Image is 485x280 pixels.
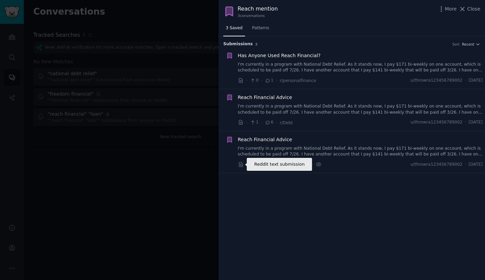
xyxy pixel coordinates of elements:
[255,42,258,46] span: 3
[465,78,466,84] span: ·
[462,42,480,47] button: Recent
[265,162,276,168] span: 10
[469,119,483,126] span: [DATE]
[280,120,293,125] span: r/Debt
[276,119,277,126] span: ·
[452,42,460,47] div: Sort
[223,23,245,37] a: 3 Saved
[238,103,483,115] a: I'm currently in a program with National Debt Relief. As it stands now, I pay $171 bi-weekly on o...
[238,52,321,59] a: Has Anyone Used Reach Financial?
[469,78,483,84] span: [DATE]
[246,161,247,168] span: ·
[465,119,466,126] span: ·
[261,119,262,126] span: ·
[265,78,273,84] span: 1
[467,5,480,13] span: Close
[282,162,310,167] span: r/DebtAdvice
[280,78,316,83] span: r/personalfinance
[238,62,483,73] a: I'm currently in a program with National Debt Relief. As it stands now, I pay $171 bi-weekly on o...
[250,119,258,126] span: 1
[438,5,457,13] button: More
[246,77,247,84] span: ·
[250,23,272,37] a: Patterns
[238,13,278,18] div: 3 conversation s
[411,78,463,84] span: u/throwra123456789002
[223,41,253,47] span: Submission s
[445,5,457,13] span: More
[411,162,463,168] span: u/throwra123456789002
[465,162,466,168] span: ·
[226,25,243,31] span: 3 Saved
[252,25,269,31] span: Patterns
[261,161,262,168] span: ·
[411,119,463,126] span: u/throwra123456789002
[265,119,273,126] span: 6
[250,78,258,84] span: 0
[246,119,247,126] span: ·
[469,162,483,168] span: [DATE]
[276,77,277,84] span: ·
[250,162,258,168] span: 2
[238,136,292,143] a: Reach Financial Advice
[312,161,313,168] span: ·
[459,5,480,13] button: Close
[238,146,483,158] a: I'm currently in a program with National Debt Relief. As it stands now, I pay $171 bi-weekly on o...
[261,77,262,84] span: ·
[278,161,280,168] span: ·
[238,94,292,101] a: Reach Financial Advice
[462,42,474,47] span: Recent
[238,5,278,13] div: Reach mention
